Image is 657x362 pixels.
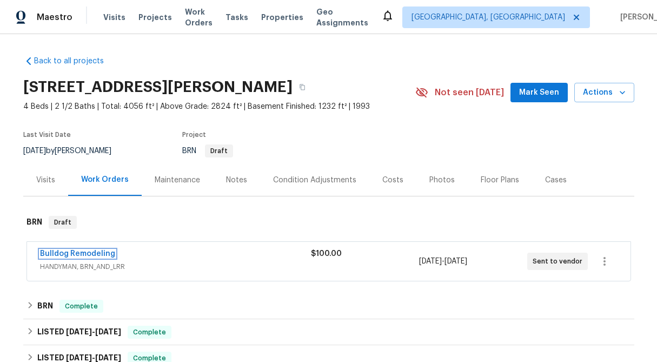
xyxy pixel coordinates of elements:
a: Bulldog Remodeling [40,250,115,258]
button: Copy Address [293,77,312,97]
div: Maintenance [155,175,200,186]
div: LISTED [DATE]-[DATE]Complete [23,319,634,345]
h2: [STREET_ADDRESS][PERSON_NAME] [23,82,293,93]
span: [GEOGRAPHIC_DATA], [GEOGRAPHIC_DATA] [412,12,565,23]
span: HANDYMAN, BRN_AND_LRR [40,261,311,272]
span: - [419,256,467,267]
span: Actions [583,86,626,100]
span: Not seen [DATE] [435,87,504,98]
span: Geo Assignments [316,6,368,28]
span: Work Orders [185,6,213,28]
span: Properties [261,12,303,23]
div: Condition Adjustments [273,175,356,186]
span: [DATE] [23,147,46,155]
span: Maestro [37,12,72,23]
button: Mark Seen [510,83,568,103]
span: Mark Seen [519,86,559,100]
span: Visits [103,12,125,23]
div: Work Orders [81,174,129,185]
span: Project [182,131,206,138]
span: Sent to vendor [533,256,587,267]
span: [DATE] [66,354,92,361]
span: - [66,328,121,335]
div: Cases [545,175,567,186]
span: [DATE] [95,328,121,335]
span: [DATE] [95,354,121,361]
span: $100.00 [311,250,342,258]
span: Complete [129,327,170,338]
span: Projects [138,12,172,23]
span: Tasks [225,14,248,21]
h6: BRN [37,300,53,313]
span: - [66,354,121,361]
span: [DATE] [419,258,442,265]
div: by [PERSON_NAME] [23,144,124,157]
div: Costs [382,175,403,186]
span: 4 Beds | 2 1/2 Baths | Total: 4056 ft² | Above Grade: 2824 ft² | Basement Finished: 1232 ft² | 1993 [23,101,415,112]
span: BRN [182,147,233,155]
span: Last Visit Date [23,131,71,138]
span: Draft [206,148,232,154]
div: BRN Complete [23,293,634,319]
button: Actions [574,83,634,103]
div: BRN Draft [23,205,634,240]
div: Notes [226,175,247,186]
h6: LISTED [37,326,121,339]
div: Floor Plans [481,175,519,186]
div: Visits [36,175,55,186]
a: Back to all projects [23,56,127,67]
span: Complete [61,301,102,312]
span: [DATE] [66,328,92,335]
span: Draft [50,217,76,228]
span: [DATE] [444,258,467,265]
h6: BRN [26,216,42,229]
div: Photos [429,175,455,186]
